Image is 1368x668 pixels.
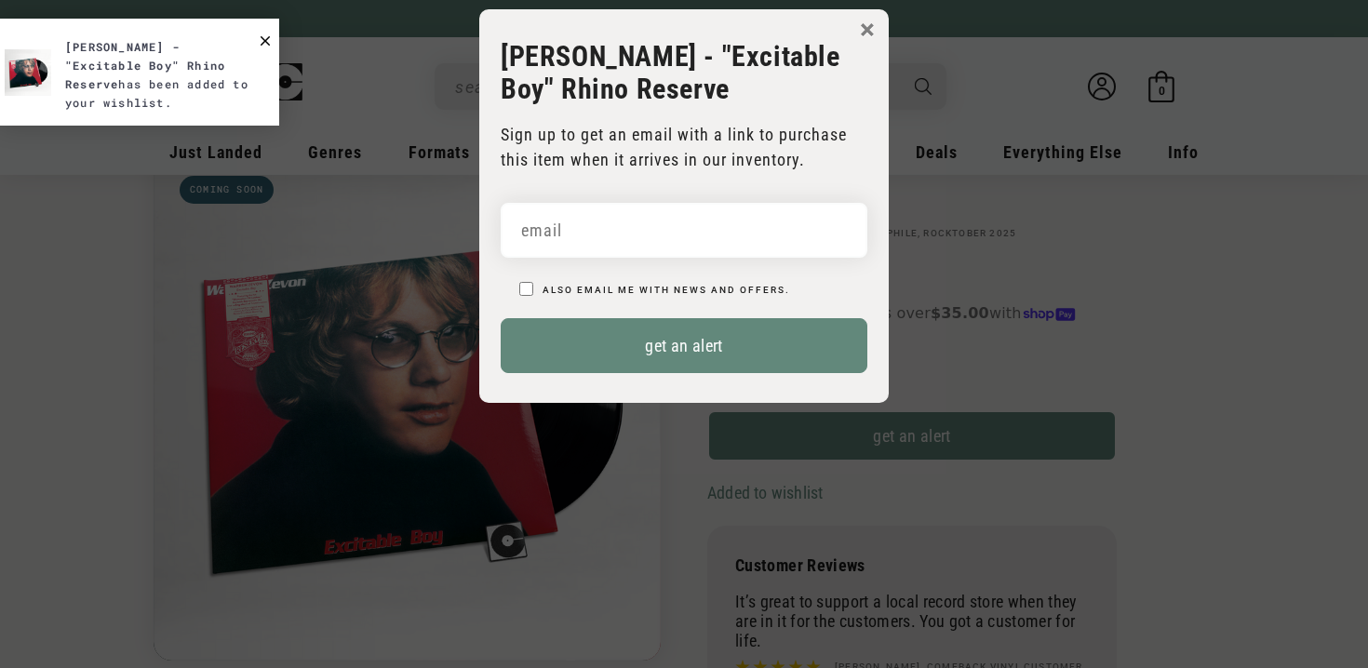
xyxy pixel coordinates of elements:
[501,122,867,172] p: Sign up to get an email with a link to purchase this item when it arrives in our inventory.
[501,203,867,258] input: email
[501,40,867,105] h3: [PERSON_NAME] - "Excitable Boy" Rhino Reserve
[261,29,270,49] button: Close Notification
[65,39,225,91] span: [PERSON_NAME] - "Excitable Boy" Rhino Reserve
[860,16,875,44] button: ×
[543,285,790,295] label: Also email me with news and offers.
[51,23,275,121] div: has been added to your wishlist.
[501,318,867,373] button: get an alert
